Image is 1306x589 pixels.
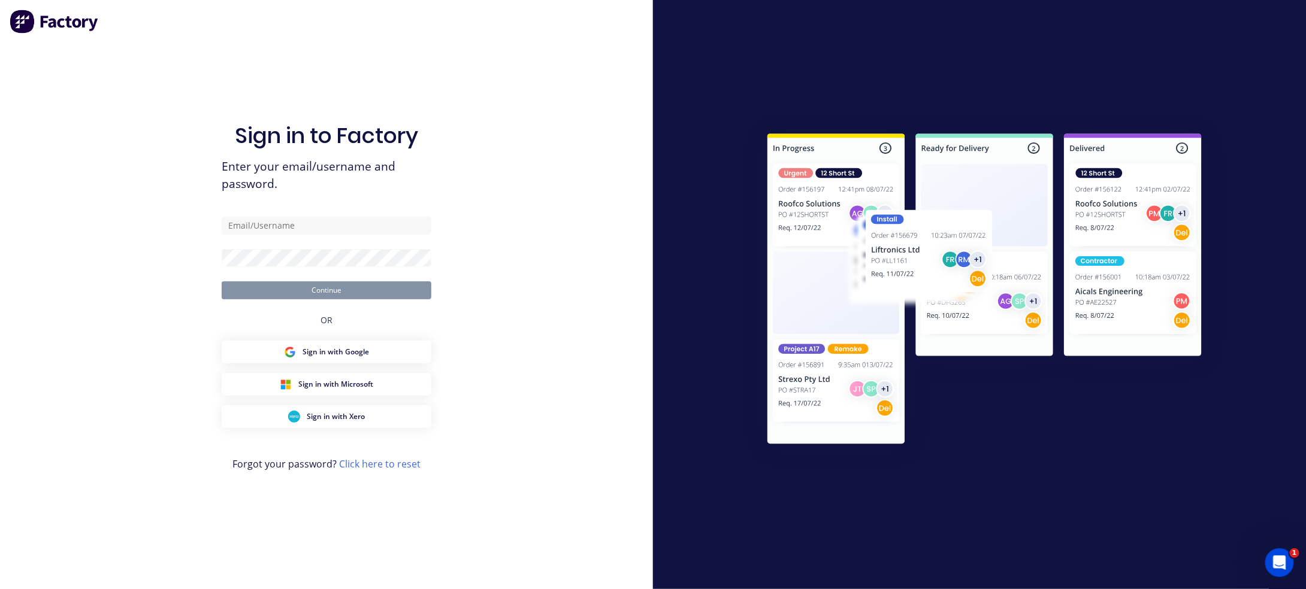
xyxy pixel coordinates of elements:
[339,457,421,470] a: Click here to reset
[280,378,292,390] img: Microsoft Sign in
[222,405,431,428] button: Xero Sign inSign in with Xero
[232,457,421,471] span: Forgot your password?
[299,379,374,390] span: Sign in with Microsoft
[321,299,332,341] div: OR
[10,10,99,34] img: Factory
[222,281,431,299] button: Continue
[1265,548,1294,577] iframe: Intercom live chat
[303,347,370,357] span: Sign in with Google
[222,158,431,193] span: Enter your email/username and password.
[307,411,365,422] span: Sign in with Xero
[222,341,431,363] button: Google Sign inSign in with Google
[235,123,418,148] h1: Sign in to Factory
[222,217,431,235] input: Email/Username
[288,411,300,423] img: Xero Sign in
[284,346,296,358] img: Google Sign in
[1290,548,1299,558] span: 1
[741,110,1228,472] img: Sign in
[222,373,431,396] button: Microsoft Sign inSign in with Microsoft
